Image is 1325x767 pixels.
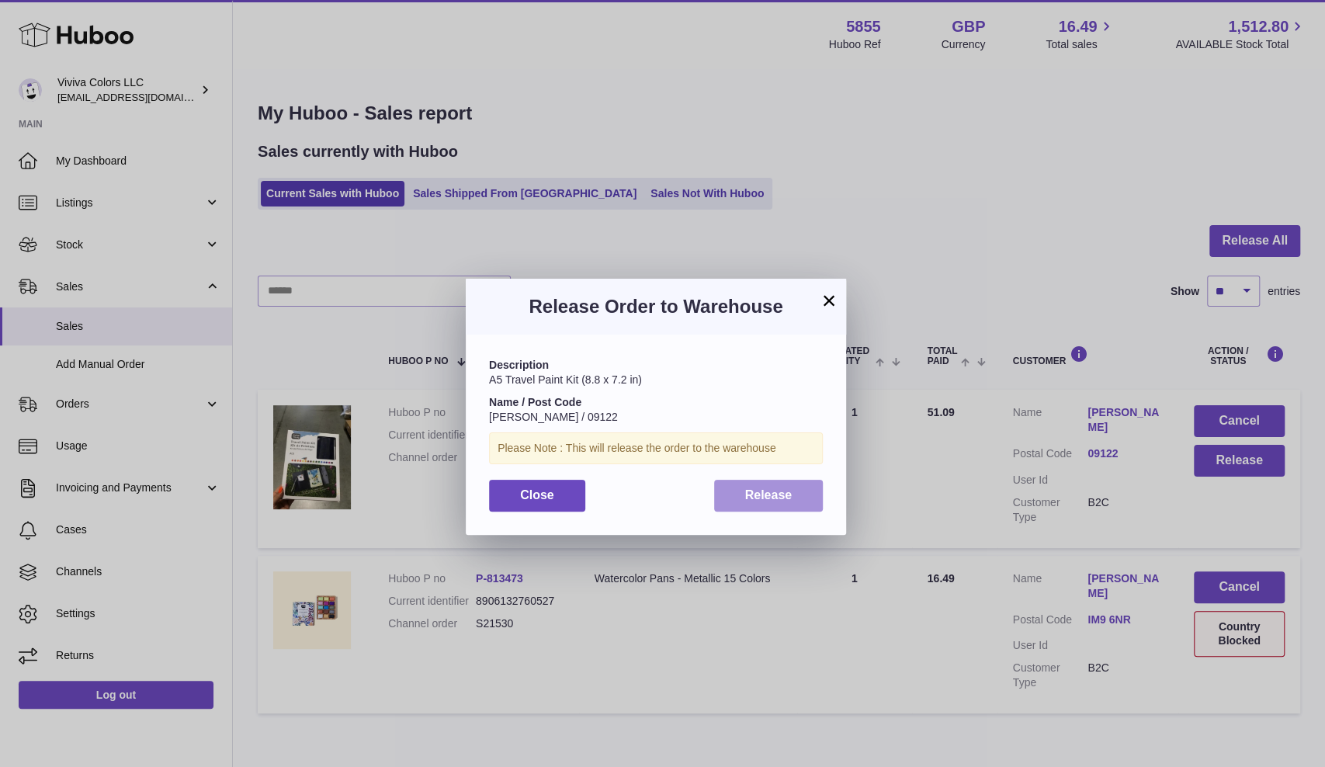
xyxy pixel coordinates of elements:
h3: Release Order to Warehouse [489,294,823,319]
img: tab_domain_overview_orange.svg [42,90,54,102]
div: Domain: [DOMAIN_NAME] [40,40,171,53]
img: logo_orange.svg [25,25,37,37]
span: Close [520,488,554,501]
button: Close [489,480,585,512]
span: Release [745,488,793,501]
button: Release [714,480,824,512]
button: × [820,291,838,310]
span: A5 Travel Paint Kit (8.8 x 7.2 in) [489,373,642,386]
strong: Name / Post Code [489,396,581,408]
img: website_grey.svg [25,40,37,53]
div: Please Note : This will release the order to the warehouse [489,432,823,464]
img: tab_keywords_by_traffic_grey.svg [154,90,167,102]
div: Domain Overview [59,92,139,102]
div: Keywords by Traffic [172,92,262,102]
div: v 4.0.24 [43,25,76,37]
strong: Description [489,359,549,371]
span: [PERSON_NAME] / 09122 [489,411,618,423]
